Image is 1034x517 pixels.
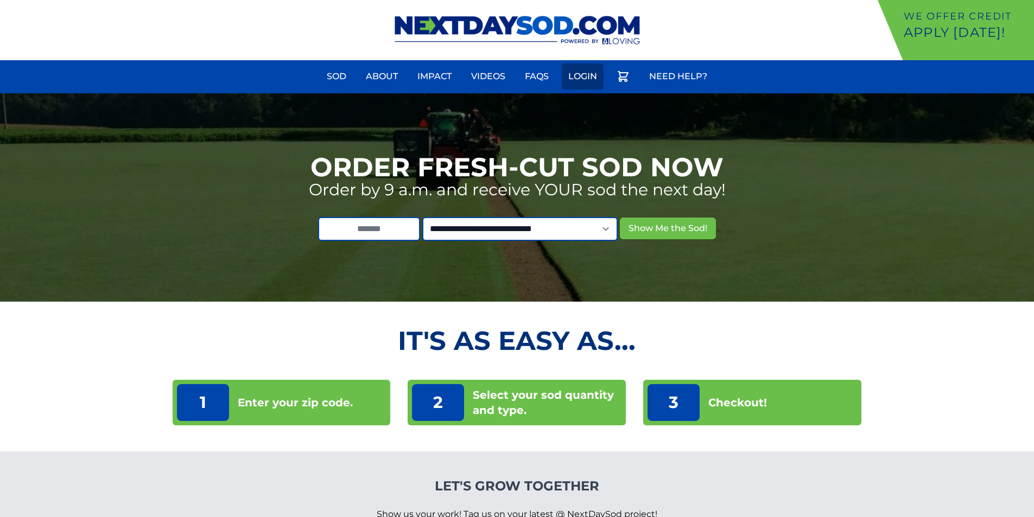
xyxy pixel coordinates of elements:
p: We offer Credit [904,9,1030,24]
p: 3 [648,384,700,421]
a: Impact [411,63,458,90]
p: Order by 9 a.m. and receive YOUR sod the next day! [309,180,726,200]
button: Show Me the Sod! [620,218,716,239]
h2: It's as Easy As... [173,328,862,354]
h4: Let's Grow Together [377,477,657,495]
a: Sod [320,63,353,90]
p: Checkout! [708,395,767,410]
p: Select your sod quantity and type. [473,387,621,418]
a: About [359,63,404,90]
p: 1 [177,384,229,421]
a: Login [562,63,604,90]
a: Videos [465,63,512,90]
h1: Order Fresh-Cut Sod Now [310,154,724,180]
a: FAQs [518,63,555,90]
p: 2 [412,384,464,421]
p: Enter your zip code. [238,395,353,410]
a: Need Help? [643,63,714,90]
p: Apply [DATE]! [904,24,1030,41]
